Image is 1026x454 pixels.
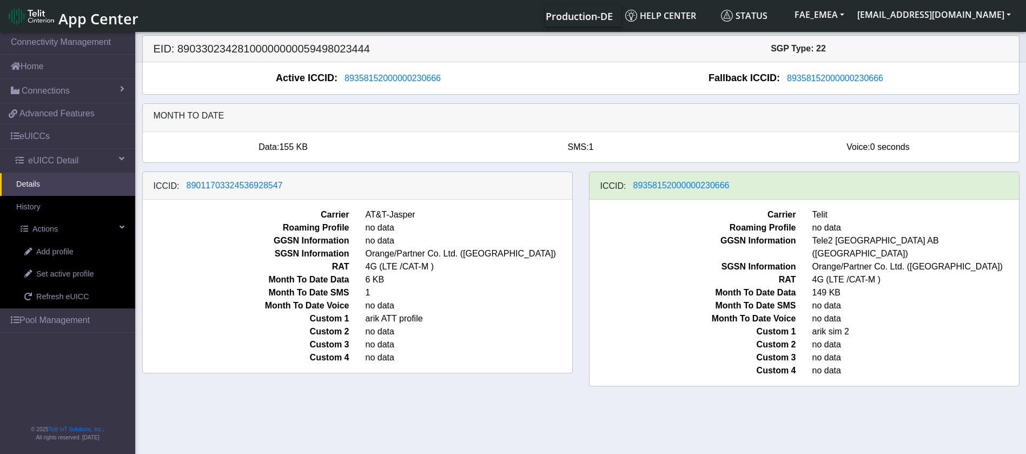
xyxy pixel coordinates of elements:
span: SGSN Information [135,247,358,260]
span: Roaming Profile [581,221,804,234]
span: Status [721,10,767,22]
span: 6 KB [358,273,580,286]
span: Voice: [846,142,870,152]
span: Custom 2 [581,338,804,351]
img: knowledge.svg [625,10,637,22]
span: Active ICCID: [276,71,337,85]
span: Production-DE [546,10,613,23]
h6: ICCID: [154,181,180,191]
span: Help center [625,10,696,22]
span: 1 [358,286,580,299]
span: Orange/Partner Co. Ltd. ([GEOGRAPHIC_DATA]) [358,247,580,260]
a: Add profile [8,241,135,264]
a: Telit IoT Solutions, Inc. [49,426,103,432]
button: FAE_EMEA [788,5,851,24]
span: 1 [589,142,594,152]
img: status.svg [721,10,733,22]
span: Add profile [36,246,74,258]
span: Month To Date SMS [135,286,358,299]
span: 4G (LTE /CAT-M ) [358,260,580,273]
a: Actions [4,218,135,241]
span: Set active profile [36,268,94,280]
span: Actions [32,223,58,235]
a: Status [717,5,788,27]
span: Custom 1 [581,325,804,338]
span: RAT [581,273,804,286]
span: App Center [58,9,138,29]
span: Roaming Profile [135,221,358,234]
button: 89358152000000230666 [626,179,737,193]
span: no data [358,221,580,234]
h5: EID: 89033023428100000000059498023444 [145,42,581,55]
span: Carrier [581,208,804,221]
a: App Center [9,4,137,28]
a: Your current platform instance [545,5,612,27]
span: 89011703324536928547 [187,181,283,190]
span: no data [358,325,580,338]
span: 0 seconds [870,142,910,152]
button: 89358152000000230666 [337,71,448,85]
a: Refresh eUICC [8,286,135,308]
span: GGSN Information [135,234,358,247]
span: SGP Type: 22 [771,44,826,53]
button: [EMAIL_ADDRESS][DOMAIN_NAME] [851,5,1017,24]
span: no data [358,299,580,312]
span: Fallback ICCID: [709,71,780,85]
button: 89011703324536928547 [180,179,290,193]
span: Month To Date Voice [135,299,358,312]
span: Month To Date SMS [581,299,804,312]
span: 89358152000000230666 [787,74,883,83]
span: Custom 2 [135,325,358,338]
span: 89358152000000230666 [345,74,441,83]
span: SGSN Information [581,260,804,273]
span: Month To Date Data [135,273,358,286]
span: Connections [22,84,70,97]
span: Custom 4 [581,364,804,377]
a: eUICC Detail [4,149,135,173]
h6: ICCID: [600,181,626,191]
span: Advanced Features [19,107,95,120]
span: Data: [259,142,279,152]
span: arik ATT profile [358,312,580,325]
span: eUICC Detail [28,154,78,167]
a: Help center [621,5,717,27]
button: 89358152000000230666 [780,71,890,85]
span: 89358152000000230666 [633,181,730,190]
span: Custom 4 [135,351,358,364]
span: Custom 3 [135,338,358,351]
span: Month To Date Data [581,286,804,299]
a: Set active profile [8,263,135,286]
span: RAT [135,260,358,273]
span: no data [358,351,580,364]
img: logo-telit-cinterion-gw-new.png [9,8,54,25]
span: Carrier [135,208,358,221]
span: Month To Date Voice [581,312,804,325]
span: 155 KB [279,142,307,152]
span: no data [358,234,580,247]
span: Refresh eUICC [36,291,89,303]
span: Custom 3 [581,351,804,364]
span: GGSN Information [581,234,804,260]
h6: Month to date [154,110,1008,121]
span: SMS: [567,142,588,152]
span: Custom 1 [135,312,358,325]
span: no data [358,338,580,351]
span: AT&T-Jasper [358,208,580,221]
